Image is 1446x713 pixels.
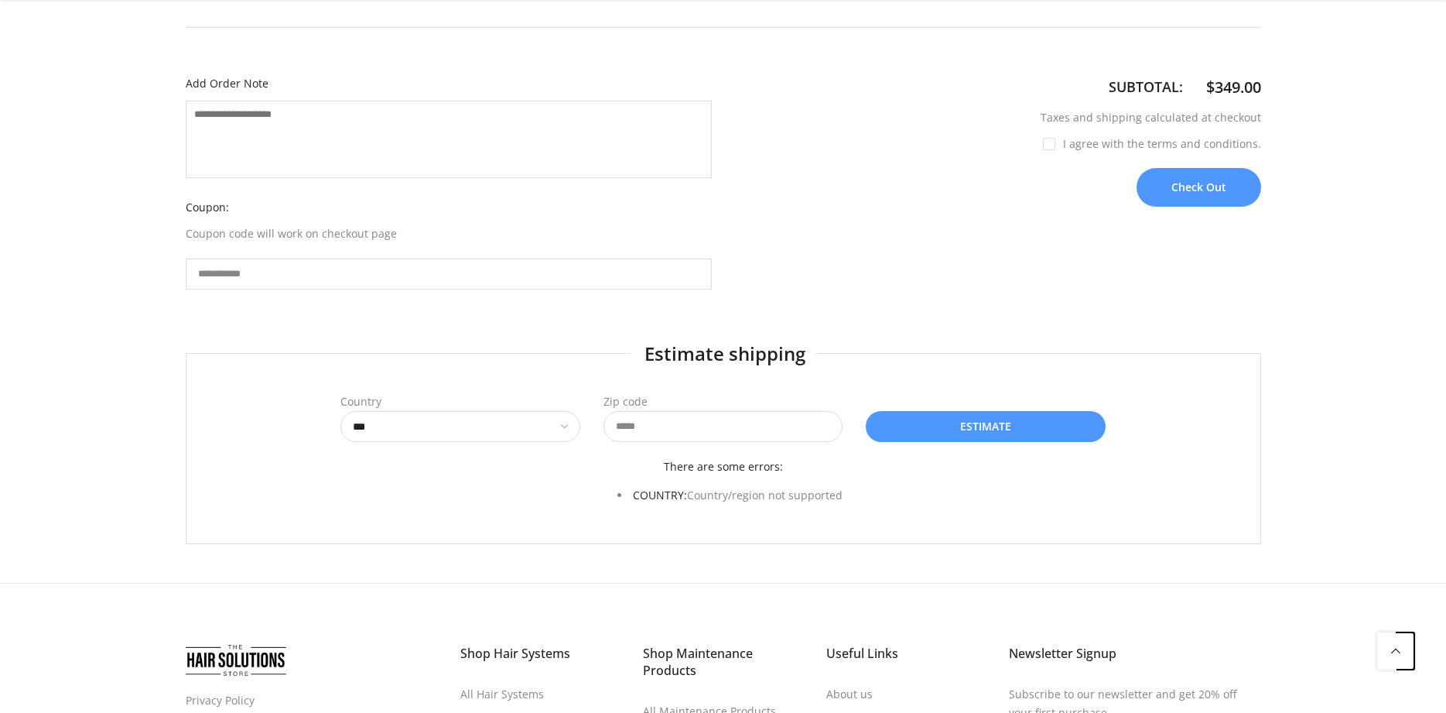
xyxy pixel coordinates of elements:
span: country [633,486,687,505]
label: Country [340,394,381,409]
a: Privacy Policy [186,693,255,708]
h3: Shop Maintenance Products [643,645,803,679]
div: $349.00 [1206,74,1261,101]
li: Country/region not supported [223,486,1237,505]
a: About us [826,687,873,701]
h3: Estimate shipping [631,341,816,367]
strong: Subtotal: [1109,77,1183,96]
p: There are some errors: [210,458,1237,476]
a: Back to the top [1376,632,1415,670]
p: Taxes and shipping calculated at checkout [735,108,1261,127]
span: Estimate [960,419,1011,434]
label: I agree with the terms and conditions. [1043,136,1261,151]
h3: Useful Links [826,645,986,662]
button: Check Out [1137,168,1261,207]
label: Coupon: [186,198,712,217]
label: Zip code [603,394,648,409]
h3: Shop Hair Systems [460,645,620,662]
span: Add Order Note [186,76,268,91]
p: Coupon code will work on checkout page [186,225,712,243]
h3: Newsletter Signup [1009,645,1260,662]
a: All Hair Systems [460,687,544,701]
button: Estimate [866,411,1106,442]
